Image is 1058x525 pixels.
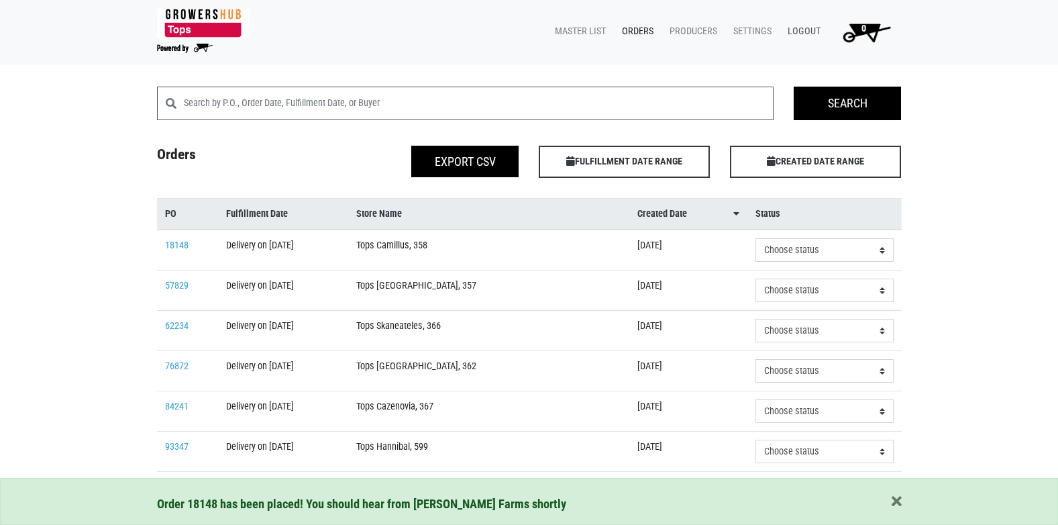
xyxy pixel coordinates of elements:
[861,23,866,34] span: 0
[629,472,747,512] td: [DATE]
[777,19,826,44] a: Logout
[226,207,288,222] span: Fulfillment Date
[629,351,747,391] td: [DATE]
[226,207,340,222] a: Fulfillment Date
[147,146,338,173] h4: Orders
[629,311,747,351] td: [DATE]
[218,351,348,391] td: Delivery on [DATE]
[637,207,687,222] span: Created Date
[755,207,894,222] a: Status
[348,351,629,391] td: Tops [GEOGRAPHIC_DATA], 362
[544,19,611,44] a: Master List
[218,311,348,351] td: Delivery on [DATE]
[218,271,348,311] td: Delivery on [DATE]
[637,207,739,222] a: Created Date
[723,19,777,44] a: Settings
[348,311,629,351] td: Tops Skaneateles, 366
[837,19,896,46] img: Cart
[218,472,348,512] td: Delivery on [DATE]
[629,271,747,311] td: [DATE]
[348,271,629,311] td: Tops [GEOGRAPHIC_DATA], 357
[218,432,348,472] td: Delivery on [DATE]
[218,230,348,271] td: Delivery on [DATE]
[218,391,348,432] td: Delivery on [DATE]
[611,19,659,44] a: Orders
[348,472,629,512] td: Tops Pulaski, 585
[730,146,901,178] span: CREATED DATE RANGE
[165,240,189,251] a: 18148
[157,9,250,38] img: 279edf242af8f9d49a69d9d2afa010fb.png
[157,44,213,53] img: Powered by Big Wheelbarrow
[165,280,189,291] a: 57829
[184,87,774,120] input: Search by P.O., Order Date, Fulfillment Date, or Buyer
[539,146,710,178] span: FULFILLMENT DATE RANGE
[165,207,211,222] a: PO
[629,391,747,432] td: [DATE]
[411,146,519,177] button: Export CSV
[659,19,723,44] a: Producers
[165,441,189,452] a: 93347
[356,207,621,222] a: Store Name
[348,230,629,271] td: Tops Camillus, 358
[629,230,747,271] td: [DATE]
[165,207,176,222] span: PO
[348,432,629,472] td: Tops Hannibal, 599
[794,87,901,120] input: Search
[356,207,402,222] span: Store Name
[755,207,780,222] span: Status
[165,401,189,412] a: 84241
[348,391,629,432] td: Tops Cazenovia, 367
[165,361,189,372] a: 76872
[157,495,902,514] div: Order 18148 has been placed! You should hear from [PERSON_NAME] Farms shortly
[165,320,189,332] a: 62234
[826,19,902,46] a: 0
[629,432,747,472] td: [DATE]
